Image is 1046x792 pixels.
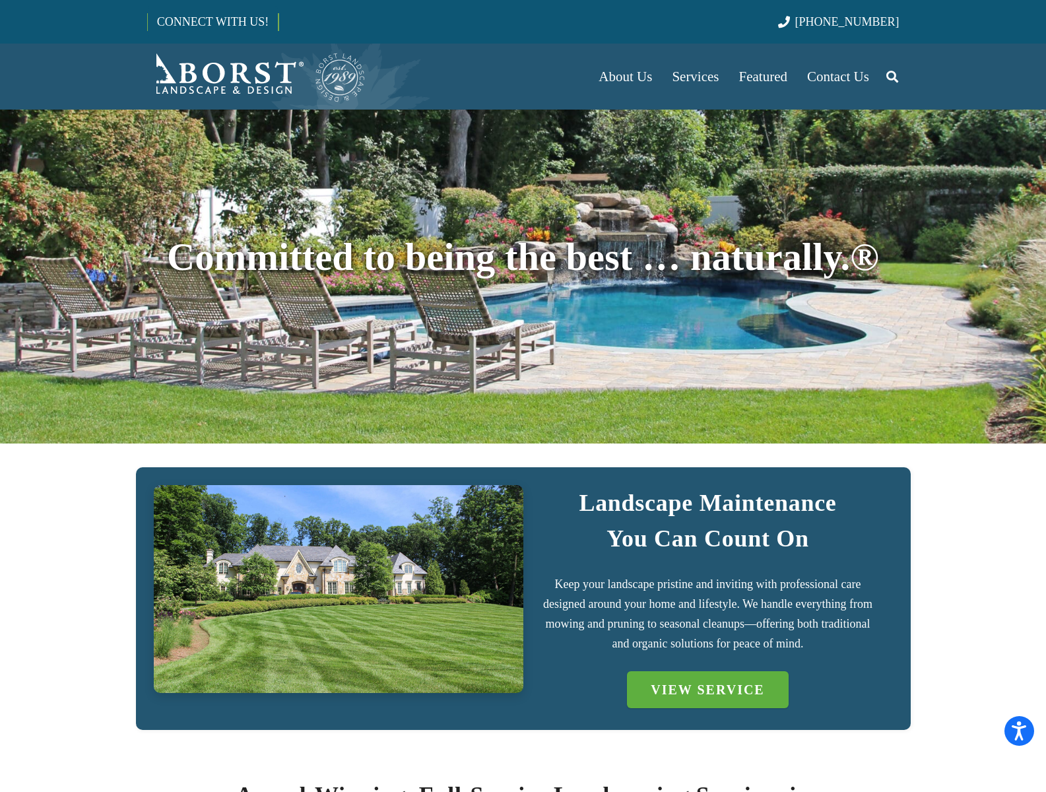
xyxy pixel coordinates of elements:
[797,44,879,110] a: Contact Us
[543,577,872,650] span: Keep your landscape pristine and inviting with professional care designed around your home and li...
[579,490,836,516] strong: Landscape Maintenance
[167,236,879,279] span: Committed to being the best … naturally.®
[154,485,523,693] a: IMG_7723 (1)
[807,69,869,84] span: Contact Us
[739,69,787,84] span: Featured
[778,15,899,28] a: [PHONE_NUMBER]
[729,44,797,110] a: Featured
[672,69,719,84] span: Services
[589,44,662,110] a: About Us
[662,44,729,110] a: Services
[627,671,788,708] a: VIEW SERVICE
[147,50,366,103] a: Borst-Logo
[148,6,278,38] a: CONNECT WITH US!
[606,525,809,552] strong: You Can Count On
[879,60,905,93] a: Search
[795,15,899,28] span: [PHONE_NUMBER]
[599,69,652,84] span: About Us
